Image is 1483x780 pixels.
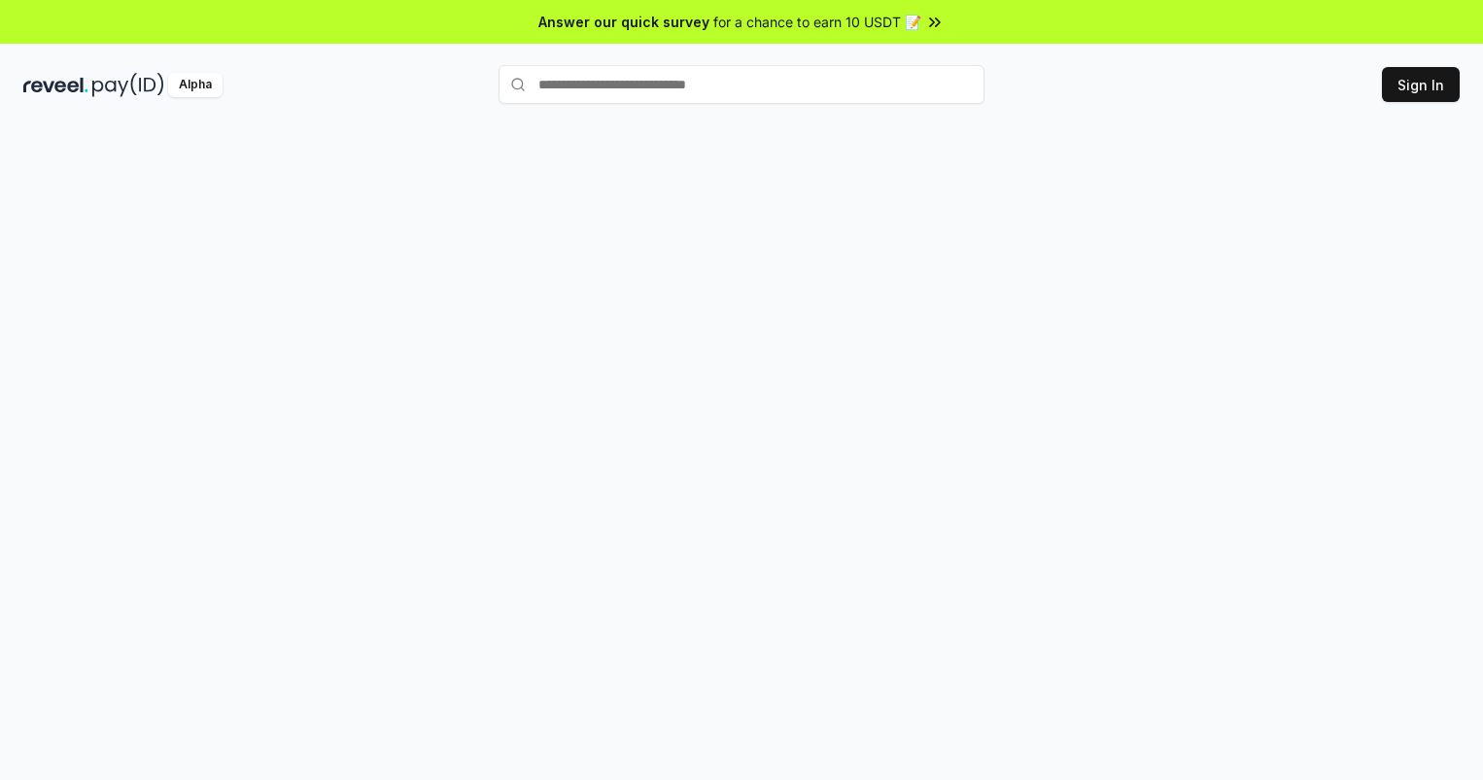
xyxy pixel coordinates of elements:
img: pay_id [92,73,164,97]
span: Answer our quick survey [538,12,709,32]
div: Alpha [168,73,223,97]
img: reveel_dark [23,73,88,97]
span: for a chance to earn 10 USDT 📝 [713,12,921,32]
button: Sign In [1382,67,1460,102]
